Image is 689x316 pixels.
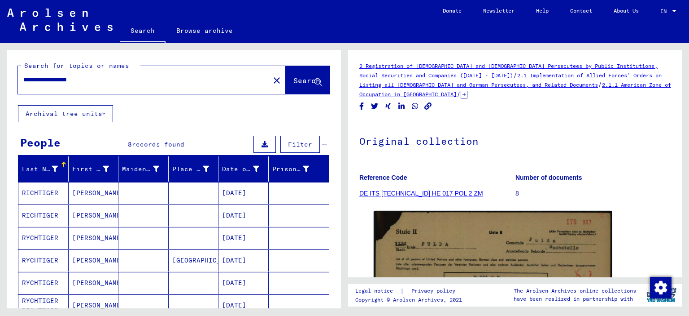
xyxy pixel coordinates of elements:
[72,165,109,174] div: First Name
[645,284,678,306] img: yv_logo.png
[222,165,259,174] div: Date of Birth
[218,182,269,204] mat-cell: [DATE]
[169,156,219,182] mat-header-cell: Place of Birth
[355,286,400,296] a: Legal notice
[22,162,69,176] div: Last Name
[72,162,121,176] div: First Name
[218,249,269,271] mat-cell: [DATE]
[69,249,119,271] mat-cell: [PERSON_NAME]
[218,156,269,182] mat-header-cell: Date of Birth
[286,66,330,94] button: Search
[457,90,461,98] span: /
[18,205,69,227] mat-cell: RICHTIGER
[359,62,658,79] a: 2 Registration of [DEMOGRAPHIC_DATA] and [DEMOGRAPHIC_DATA] Persecutees by Public Institutions, S...
[650,277,672,298] img: Change consent
[271,75,282,86] mat-icon: close
[7,9,113,31] img: Arolsen_neg.svg
[24,62,129,70] mat-label: Search for topics or names
[513,71,517,79] span: /
[359,190,483,197] a: DE ITS [TECHNICAL_ID] HE 017 POL 2 ZM
[69,227,119,249] mat-cell: [PERSON_NAME]
[355,286,466,296] div: |
[515,174,582,181] b: Number of documents
[69,182,119,204] mat-cell: [PERSON_NAME]
[172,162,221,176] div: Place of Birth
[660,8,670,14] span: EN
[357,101,366,112] button: Share on Facebook
[222,162,270,176] div: Date of Birth
[423,101,433,112] button: Copy link
[69,156,119,182] mat-header-cell: First Name
[122,162,170,176] div: Maiden Name
[288,140,312,148] span: Filter
[355,296,466,304] p: Copyright © Arolsen Archives, 2021
[18,249,69,271] mat-cell: RYCHTIGER
[122,165,159,174] div: Maiden Name
[384,101,393,112] button: Share on Xing
[218,272,269,294] mat-cell: [DATE]
[268,71,286,89] button: Clear
[272,165,310,174] div: Prisoner #
[404,286,466,296] a: Privacy policy
[515,189,671,198] p: 8
[128,140,132,148] span: 8
[120,20,166,43] a: Search
[18,105,113,122] button: Archival tree units
[18,272,69,294] mat-cell: RYCHTIGER
[169,249,219,271] mat-cell: [GEOGRAPHIC_DATA]
[218,205,269,227] mat-cell: [DATE]
[397,101,406,112] button: Share on LinkedIn
[218,227,269,249] mat-cell: [DATE]
[272,162,321,176] div: Prisoner #
[514,295,636,303] p: have been realized in partnership with
[598,80,602,89] span: /
[18,182,69,204] mat-cell: RICHTIGER
[18,156,69,182] mat-header-cell: Last Name
[172,165,209,174] div: Place of Birth
[18,227,69,249] mat-cell: RYCHTIGER
[132,140,184,148] span: records found
[293,76,320,85] span: Search
[370,101,379,112] button: Share on Twitter
[118,156,169,182] mat-header-cell: Maiden Name
[359,120,671,160] h1: Original collection
[650,276,671,298] div: Change consent
[20,134,61,151] div: People
[280,136,320,153] button: Filter
[359,174,407,181] b: Reference Code
[166,20,244,41] a: Browse archive
[69,272,119,294] mat-cell: [PERSON_NAME]
[22,165,58,174] div: Last Name
[514,287,636,295] p: The Arolsen Archives online collections
[410,101,420,112] button: Share on WhatsApp
[269,156,329,182] mat-header-cell: Prisoner #
[69,205,119,227] mat-cell: [PERSON_NAME]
